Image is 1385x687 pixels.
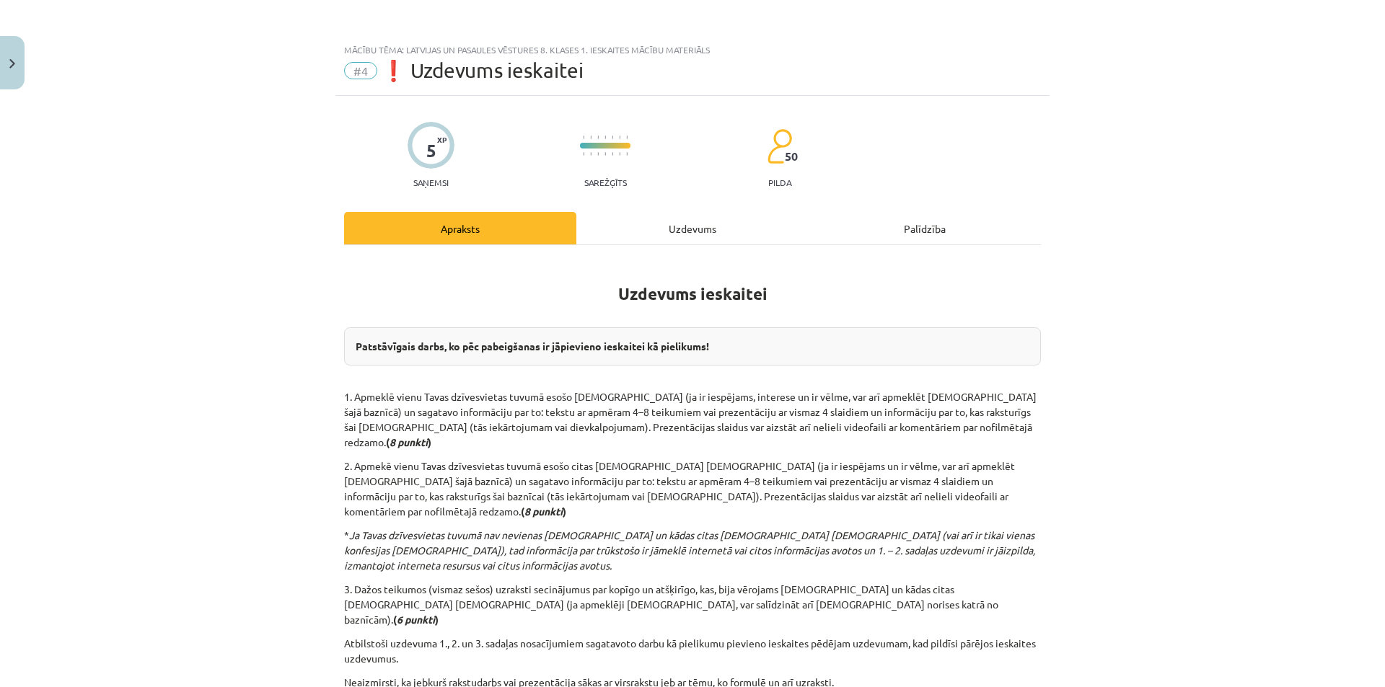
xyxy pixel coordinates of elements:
[386,435,431,448] strong: ( )
[408,177,454,187] p: Saņemsi
[584,177,627,187] p: Sarežģīts
[583,136,584,139] img: icon-short-line-57e1e144782c952c97e751825c79c345078a6d821885a25fce030b3d8c18986b.svg
[9,59,15,68] img: icon-close-lesson-0947bae3869378f0d4975bcd49f059093ad1ed9edebbc8119c70593378902aed.svg
[344,458,1041,519] p: 2. Apmekē vienu Tavas dzīvesvietas tuvumā esošo citas [DEMOGRAPHIC_DATA] [DEMOGRAPHIC_DATA] (ja i...
[583,152,584,156] img: icon-short-line-57e1e144782c952c97e751825c79c345078a6d821885a25fce030b3d8c18986b.svg
[590,136,592,139] img: icon-short-line-57e1e144782c952c97e751825c79c345078a6d821885a25fce030b3d8c18986b.svg
[767,128,792,164] img: students-c634bb4e5e11cddfef0936a35e636f08e4e9abd3cc4e673bd6f9a4125e45ecb1.svg
[393,613,439,626] strong: ( )
[809,212,1041,244] div: Palīdzība
[590,152,592,156] img: icon-short-line-57e1e144782c952c97e751825c79c345078a6d821885a25fce030b3d8c18986b.svg
[576,212,809,244] div: Uzdevums
[390,435,428,448] i: 8 punkti
[344,45,1041,55] div: Mācību tēma: Latvijas un pasaules vēstures 8. klases 1. ieskaites mācību materiāls
[768,177,791,187] p: pilda
[597,152,599,156] img: icon-short-line-57e1e144782c952c97e751825c79c345078a6d821885a25fce030b3d8c18986b.svg
[612,136,613,139] img: icon-short-line-57e1e144782c952c97e751825c79c345078a6d821885a25fce030b3d8c18986b.svg
[344,528,1035,572] i: Ja Tavas dzīvesvietas tuvumā nav nevienas [DEMOGRAPHIC_DATA] un kādas citas [DEMOGRAPHIC_DATA] [D...
[344,582,1041,627] p: 3. Dažos teikumos (vismaz sešos) uzraksti secinājumus par kopīgo un atšķirīgo, kas, bija vērojams...
[618,283,768,304] strong: Uzdevums ieskaitei
[426,141,436,161] div: 5
[381,58,584,82] span: ❗ Uzdevums ieskaitei
[521,505,566,518] strong: ( )
[626,152,628,156] img: icon-short-line-57e1e144782c952c97e751825c79c345078a6d821885a25fce030b3d8c18986b.svg
[597,136,599,139] img: icon-short-line-57e1e144782c952c97e751825c79c345078a6d821885a25fce030b3d8c18986b.svg
[344,212,576,244] div: Apraksts
[619,136,620,139] img: icon-short-line-57e1e144782c952c97e751825c79c345078a6d821885a25fce030b3d8c18986b.svg
[612,152,613,156] img: icon-short-line-57e1e144782c952c97e751825c79c345078a6d821885a25fce030b3d8c18986b.svg
[397,613,435,626] i: 6 punkti
[604,136,606,139] img: icon-short-line-57e1e144782c952c97e751825c79c345078a6d821885a25fce030b3d8c18986b.svg
[524,505,563,518] i: 8 punkti
[437,136,447,143] span: XP
[356,340,709,353] strong: Patstāvīgais darbs, ko pēc pabeigšanas ir jāpievieno ieskaitei kā pielikums!
[344,636,1041,666] p: Atbilstoši uzdevuma 1., 2. un 3. sadaļas nosacījumiem sagatavoto darbu kā pielikumu pievieno iesk...
[785,150,798,163] span: 50
[619,152,620,156] img: icon-short-line-57e1e144782c952c97e751825c79c345078a6d821885a25fce030b3d8c18986b.svg
[604,152,606,156] img: icon-short-line-57e1e144782c952c97e751825c79c345078a6d821885a25fce030b3d8c18986b.svg
[626,136,628,139] img: icon-short-line-57e1e144782c952c97e751825c79c345078a6d821885a25fce030b3d8c18986b.svg
[344,62,377,79] span: #4
[344,389,1041,450] p: 1. Apmeklē vienu Tavas dzīvesvietas tuvumā esošo [DEMOGRAPHIC_DATA] (ja ir iespējams, interese un...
